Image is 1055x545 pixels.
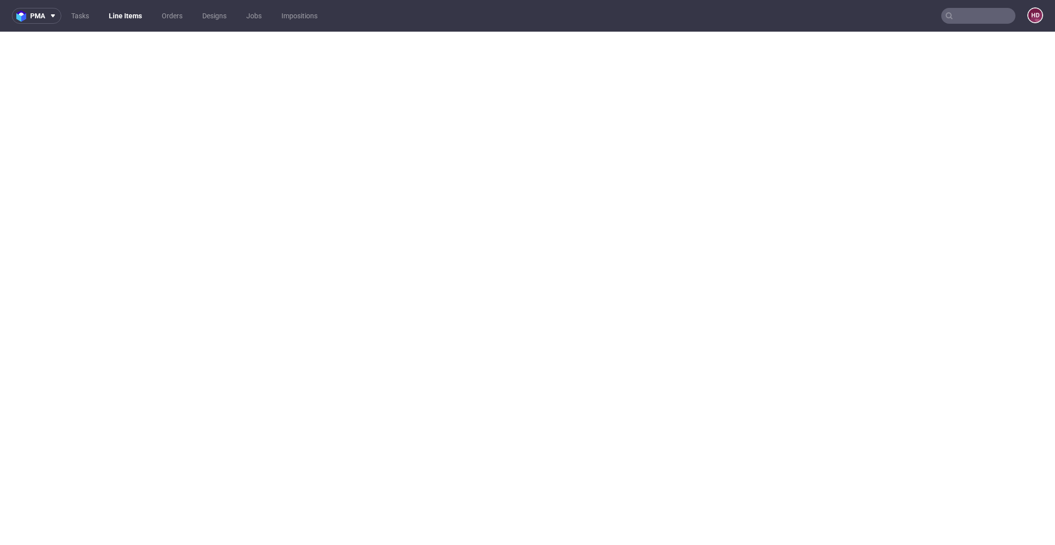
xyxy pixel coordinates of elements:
a: Impositions [275,8,323,24]
span: pma [30,12,45,19]
a: Tasks [65,8,95,24]
img: logo [16,10,30,22]
a: Line Items [103,8,148,24]
a: Orders [156,8,188,24]
a: Designs [196,8,232,24]
a: Jobs [240,8,268,24]
figcaption: HD [1028,8,1042,22]
button: pma [12,8,61,24]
